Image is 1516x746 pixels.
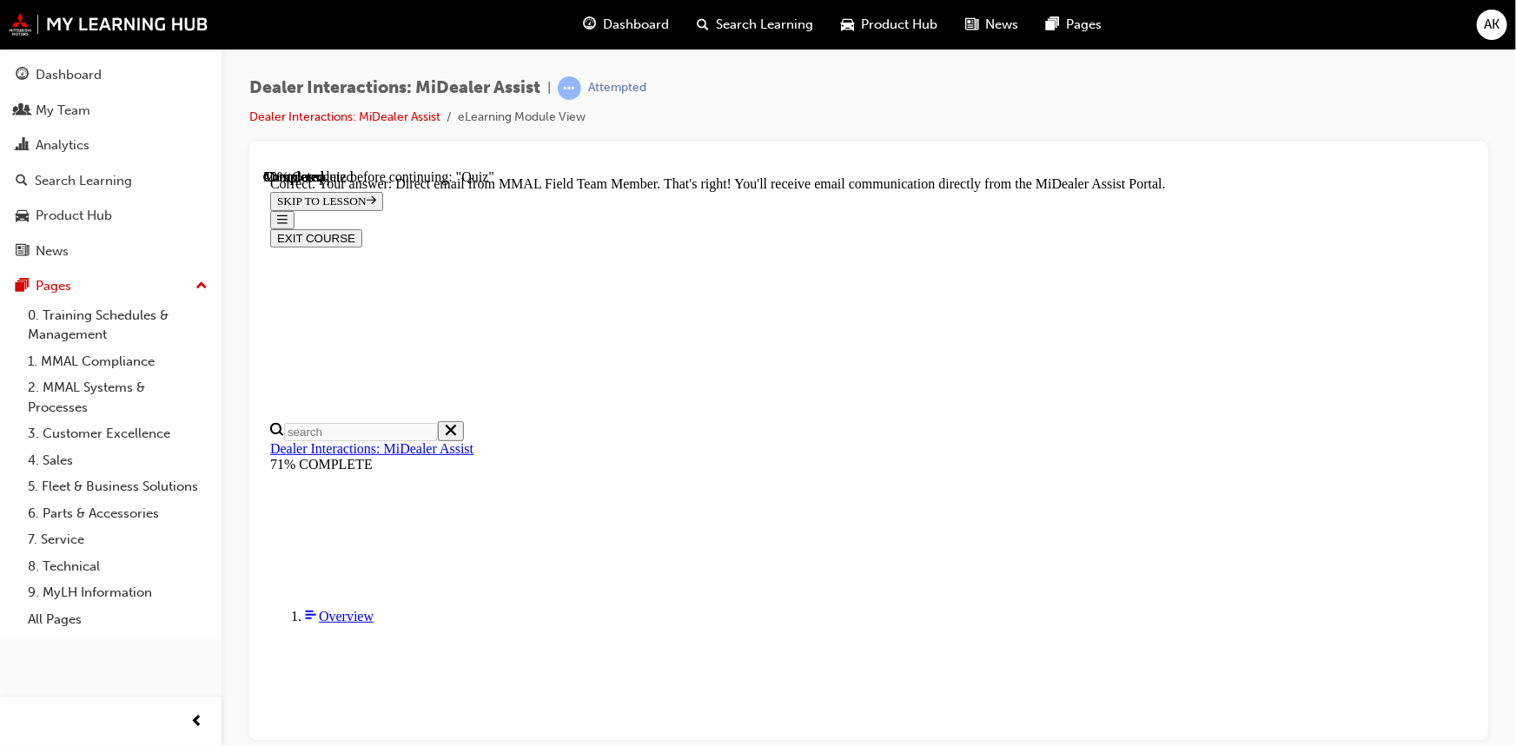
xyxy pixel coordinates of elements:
div: Dashboard [36,65,102,85]
button: DashboardMy TeamAnalyticsSearch LearningProduct HubNews [7,56,215,270]
a: pages-iconPages [1033,7,1116,43]
div: News [36,241,69,261]
a: My Team [7,95,215,127]
span: people-icon [16,103,29,119]
span: SKIP TO LESSON [14,25,113,38]
span: news-icon [16,244,29,260]
div: Product Hub [36,206,112,226]
span: guage-icon [584,14,597,36]
span: car-icon [16,208,29,224]
a: 2. MMAL Systems & Processes [21,374,215,420]
a: Dealer Interactions: MiDealer Assist [249,109,440,124]
span: pages-icon [16,279,29,294]
button: Pages [7,270,215,302]
a: Dashboard [7,59,215,91]
img: mmal [9,13,209,36]
span: Dashboard [604,15,670,35]
li: eLearning Module View [458,108,586,128]
a: guage-iconDashboard [570,7,684,43]
span: news-icon [966,14,979,36]
button: SKIP TO LESSON [7,23,120,42]
button: AK [1477,10,1507,40]
span: search-icon [16,174,28,189]
a: News [7,235,215,267]
span: prev-icon [191,711,204,733]
input: Search [21,254,175,272]
span: chart-icon [16,138,29,154]
button: Close navigation menu [7,42,31,60]
a: 6. Parts & Accessories [21,500,215,527]
a: 0. Training Schedules & Management [21,302,215,348]
a: Search Learning [7,165,215,197]
div: Correct. Your answer: Direct email from MMAL Field Team Member. That's right! You'll receive emai... [7,7,1204,23]
div: 71% COMPLETE [7,287,1204,303]
span: Dealer Interactions: MiDealer Assist [249,78,540,98]
span: up-icon [195,275,208,298]
span: search-icon [698,14,710,36]
span: guage-icon [16,68,29,83]
button: Close search menu [175,252,201,272]
a: news-iconNews [952,7,1033,43]
div: Analytics [36,135,89,155]
a: All Pages [21,606,215,633]
span: Pages [1067,15,1102,35]
span: News [986,15,1019,35]
div: My Team [36,101,90,121]
a: search-iconSearch Learning [684,7,828,43]
div: Pages [36,276,71,296]
a: car-iconProduct Hub [828,7,952,43]
span: | [547,78,551,98]
div: Search Learning [35,171,132,191]
a: 1. MMAL Compliance [21,348,215,375]
a: 7. Service [21,526,215,553]
span: pages-icon [1047,14,1060,36]
a: 3. Customer Excellence [21,420,215,447]
a: Analytics [7,129,215,162]
span: learningRecordVerb_ATTEMPT-icon [558,76,581,100]
a: Dealer Interactions: MiDealer Assist [7,272,210,287]
span: Search Learning [717,15,814,35]
button: EXIT COURSE [7,60,99,78]
a: 9. MyLH Information [21,579,215,606]
span: car-icon [842,14,855,36]
a: 5. Fleet & Business Solutions [21,473,215,500]
a: 4. Sales [21,447,215,474]
div: Attempted [588,80,646,96]
a: 8. Technical [21,553,215,580]
span: Product Hub [862,15,938,35]
a: Product Hub [7,200,215,232]
span: AK [1485,15,1500,35]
